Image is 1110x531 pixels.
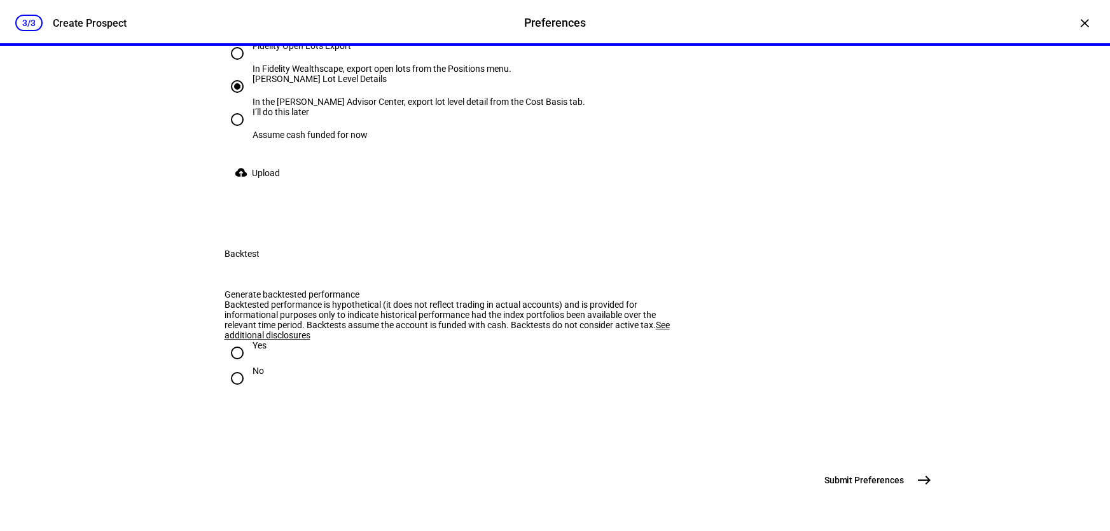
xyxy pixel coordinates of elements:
[225,300,688,340] div: Backtested performance is hypothetical (it does not reflect trading in actual accounts) and is pr...
[225,160,295,186] button: Upload
[253,97,585,107] div: In the [PERSON_NAME] Advisor Center, export lot level detail from the Cost Basis tab.
[225,289,688,300] div: Generate backtested performance
[253,130,368,140] div: Assume cash funded for now
[253,107,368,117] div: I’ll do this later
[15,15,43,31] div: 3/3
[824,474,904,486] span: Submit Preferences
[225,249,260,259] div: Backtest
[252,160,280,186] span: Upload
[253,340,267,350] div: Yes
[225,320,670,340] span: See additional disclosures
[253,366,264,376] div: No
[1074,13,1095,33] div: ×
[524,15,586,31] div: Preferences
[917,472,932,488] mat-icon: east
[235,166,247,179] mat-icon: cloud_upload
[817,467,937,493] button: Submit Preferences
[53,17,127,29] div: Create Prospect
[253,74,585,84] div: [PERSON_NAME] Lot Level Details
[253,64,511,74] div: In Fidelity Wealthscape, export open lots from the Positions menu.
